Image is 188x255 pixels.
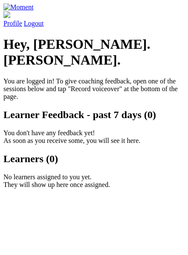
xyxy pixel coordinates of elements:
[24,20,44,27] a: Logout
[3,11,10,18] img: default_avatar-b4e2223d03051bc43aaaccfb402a43260a3f17acc7fafc1603fdf008d6cba3c9.png
[3,153,185,165] h2: Learners (0)
[3,109,185,121] h2: Learner Feedback - past 7 days (0)
[3,77,185,101] p: You are logged in! To give coaching feedback, open one of the sessions below and tap "Record voic...
[3,11,185,27] a: Profile
[3,173,185,189] p: No learners assigned to you yet. They will show up here once assigned.
[3,3,33,11] img: Moment
[3,36,185,68] h1: Hey, [PERSON_NAME].[PERSON_NAME].
[3,129,185,145] p: You don't have any feedback yet! As soon as you receive some, you will see it here.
